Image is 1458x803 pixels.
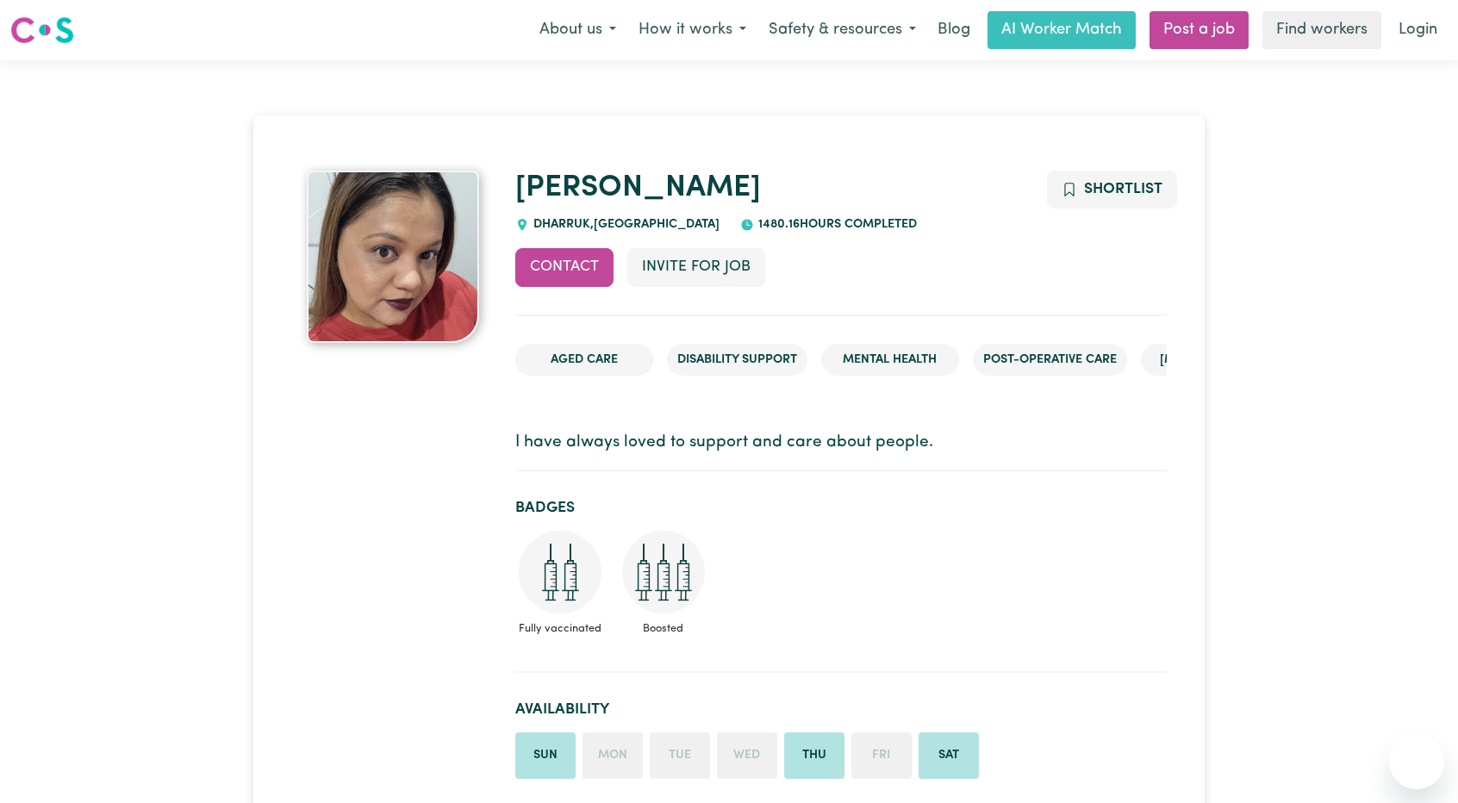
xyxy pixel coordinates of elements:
[927,11,981,49] a: Blog
[307,171,479,343] img: Shobna
[528,12,627,48] button: About us
[988,11,1136,49] a: AI Worker Match
[515,613,605,644] span: Fully vaccinated
[717,732,777,779] li: Unavailable on Wednesday
[515,431,1167,456] p: I have always loved to support and care about people.
[973,344,1127,377] li: Post-operative care
[515,344,653,377] li: Aged Care
[1262,11,1381,49] a: Find workers
[519,531,601,613] img: Care and support worker has received 2 doses of COVID-19 vaccine
[754,218,917,231] span: 1480.16 hours completed
[291,171,495,343] a: Shobna's profile picture'
[515,173,761,203] a: [PERSON_NAME]
[627,248,765,286] button: Invite for Job
[515,248,614,286] button: Contact
[784,732,844,779] li: Available on Thursday
[10,15,74,46] img: Careseekers logo
[757,12,927,48] button: Safety & resources
[1389,734,1444,789] iframe: Button to launch messaging window
[1150,11,1249,49] a: Post a job
[1084,182,1162,196] span: Shortlist
[851,732,912,779] li: Unavailable on Friday
[821,344,959,377] li: Mental Health
[622,531,705,613] img: Care and support worker has received booster dose of COVID-19 vaccination
[10,10,74,50] a: Careseekers logo
[1047,171,1177,209] button: Add to shortlist
[529,218,720,231] span: DHARRUK , [GEOGRAPHIC_DATA]
[515,732,576,779] li: Available on Sunday
[583,732,643,779] li: Unavailable on Monday
[515,499,1167,517] h2: Badges
[619,613,708,644] span: Boosted
[919,732,979,779] li: Available on Saturday
[1141,344,1279,377] li: [MEDICAL_DATA]
[515,700,1167,719] h2: Availability
[1388,11,1448,49] a: Login
[650,732,710,779] li: Unavailable on Tuesday
[627,12,757,48] button: How it works
[667,344,807,377] li: Disability Support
